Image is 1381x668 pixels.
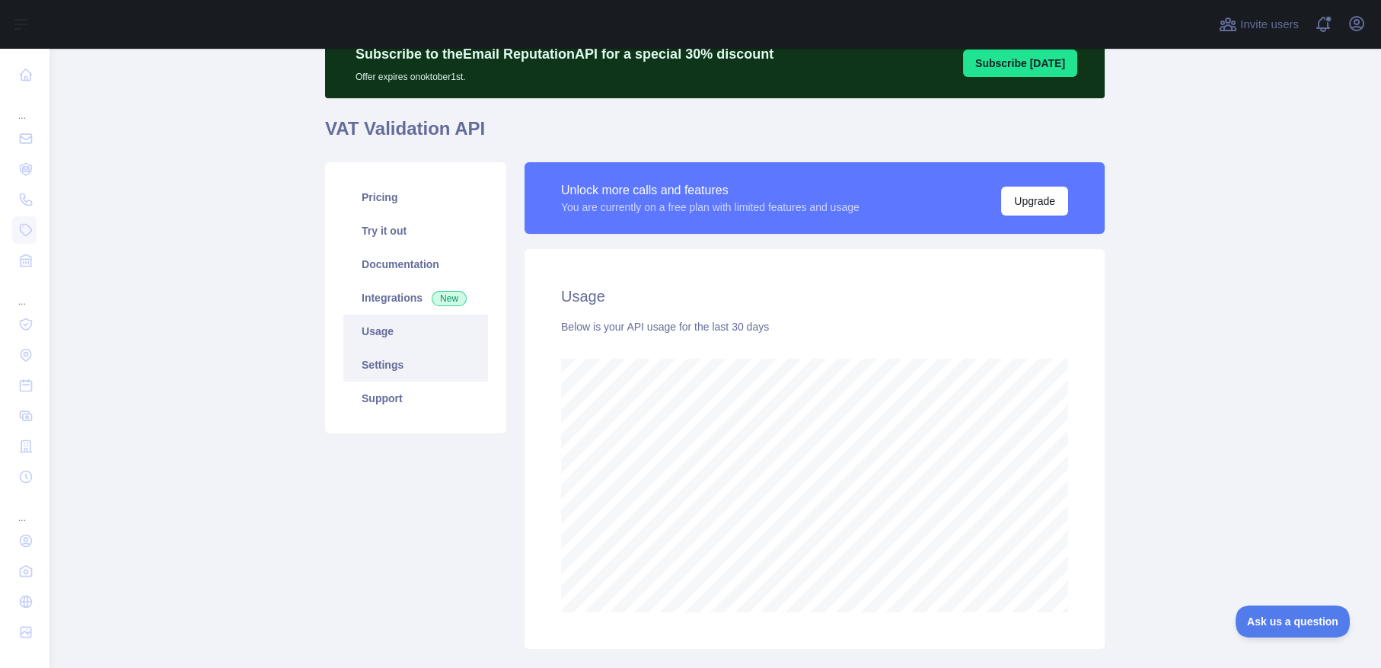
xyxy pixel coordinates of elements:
[12,277,37,308] div: ...
[343,214,488,248] a: Try it out
[1236,606,1351,638] iframe: Toggle Customer Support
[12,494,37,524] div: ...
[12,91,37,122] div: ...
[325,117,1105,153] h1: VAT Validation API
[343,281,488,315] a: Integrations New
[343,181,488,214] a: Pricing
[356,65,773,83] p: Offer expires on oktober 1st.
[343,382,488,415] a: Support
[1240,16,1299,34] span: Invite users
[343,348,488,382] a: Settings
[561,200,860,215] div: You are currently on a free plan with limited features and usage
[432,291,467,306] span: New
[343,248,488,281] a: Documentation
[963,50,1077,77] button: Subscribe [DATE]
[356,43,773,65] p: Subscribe to the Email Reputation API for a special 30 % discount
[1001,187,1068,216] button: Upgrade
[561,181,860,200] div: Unlock more calls and features
[561,286,1068,307] h2: Usage
[561,319,1068,334] div: Below is your API usage for the last 30 days
[1216,12,1302,37] button: Invite users
[343,315,488,348] a: Usage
